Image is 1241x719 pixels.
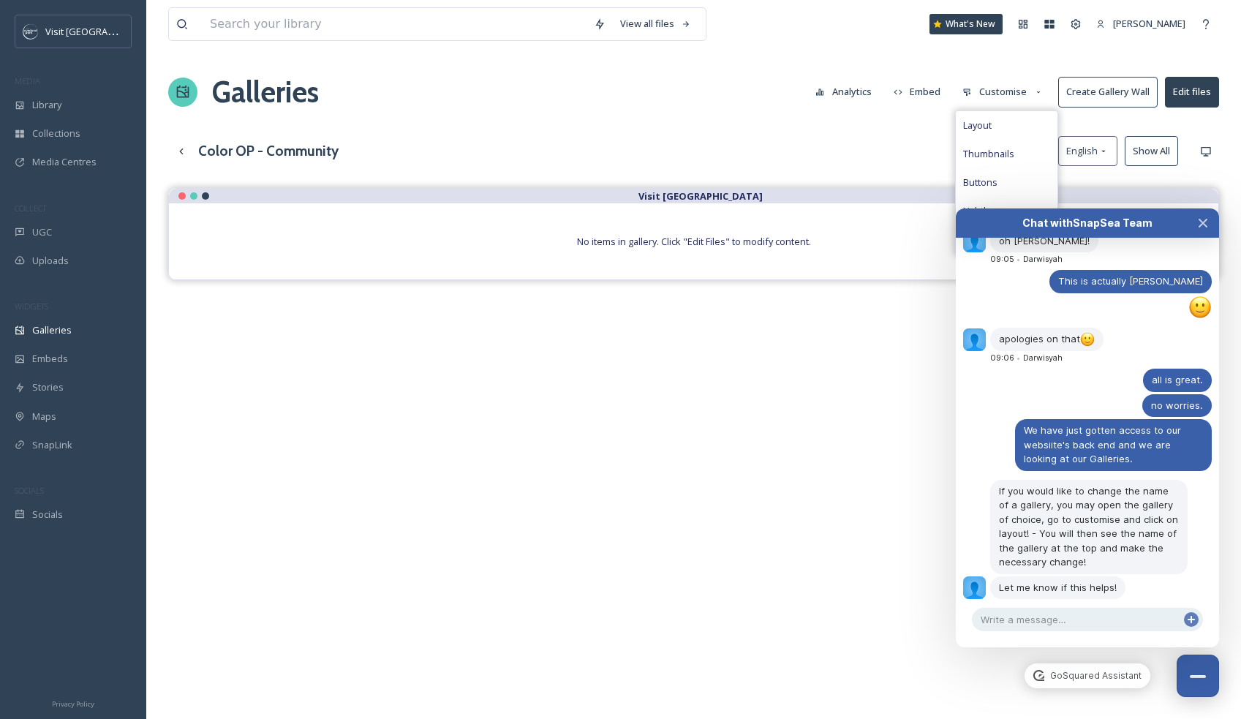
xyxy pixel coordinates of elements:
[1113,17,1185,30] span: [PERSON_NAME]
[1188,295,1212,319] img: :)
[23,24,38,39] img: c3es6xdrejuflcaqpovn.png
[32,438,72,452] span: SnapLink
[15,203,46,214] span: COLLECT
[52,699,94,709] span: Privacy Policy
[886,78,948,106] button: Embed
[32,225,52,239] span: UGC
[638,189,763,203] strong: Visit [GEOGRAPHIC_DATA]
[808,78,879,106] button: Analytics
[212,70,319,114] a: Galleries
[999,235,1090,246] span: oh [PERSON_NAME]!
[613,10,698,38] a: View all files
[203,8,586,40] input: Search your library
[963,118,992,132] span: Layout
[32,98,61,112] span: Library
[963,328,987,352] img: f06b7b10aa0fcbe72daa377b86b7a815
[999,485,1181,568] span: If you would like to change the name of a gallery, you may open the gallery of choice, go to cust...
[198,140,339,162] h3: Color OP - Community
[1165,77,1219,107] button: Edit files
[963,576,987,600] img: f06b7b10aa0fcbe72daa377b86b7a815
[982,216,1193,230] div: Chat with SnapSea Team
[1025,663,1150,688] a: GoSquared Assistant
[963,176,997,189] span: Buttons
[963,147,1014,161] span: Thumbnails
[1151,399,1203,411] span: no worries.
[929,14,1003,34] a: What's New
[990,255,1071,264] div: 09:05 Darwisyah
[990,353,1071,363] div: 09:06 Darwisyah
[963,230,987,253] img: f06b7b10aa0fcbe72daa377b86b7a815
[808,78,886,106] a: Analytics
[963,204,1000,218] span: Lightbox
[32,410,56,424] span: Maps
[32,155,97,169] span: Media Centres
[32,254,69,268] span: Uploads
[955,78,1051,106] button: Customise
[1089,10,1193,38] a: [PERSON_NAME]
[1016,255,1020,264] span: •
[1080,332,1095,347] img: :)
[32,323,72,337] span: Galleries
[577,235,811,248] span: No items in gallery. Click "Edit Files" to modify content.
[1066,144,1098,158] span: English
[32,352,68,366] span: Embeds
[1125,136,1178,166] button: Show All
[1152,374,1203,385] span: all is great.
[999,333,1095,345] span: apologies on that
[32,127,80,140] span: Collections
[1024,424,1184,464] span: We have just gotten access to our websiite's back end and we are looking at our Galleries.
[1187,208,1219,238] button: Close Chat
[32,508,63,522] span: Socials
[52,694,94,712] a: Privacy Policy
[15,301,48,312] span: WIDGETS
[1016,353,1020,363] span: •
[15,75,40,86] span: MEDIA
[1058,275,1203,287] span: This is actually [PERSON_NAME]
[15,485,44,496] span: SOCIALS
[32,380,64,394] span: Stories
[45,24,159,38] span: Visit [GEOGRAPHIC_DATA]
[1058,77,1158,107] button: Create Gallery Wall
[999,581,1117,593] span: Let me know if this helps!
[1177,655,1219,697] button: Close Chat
